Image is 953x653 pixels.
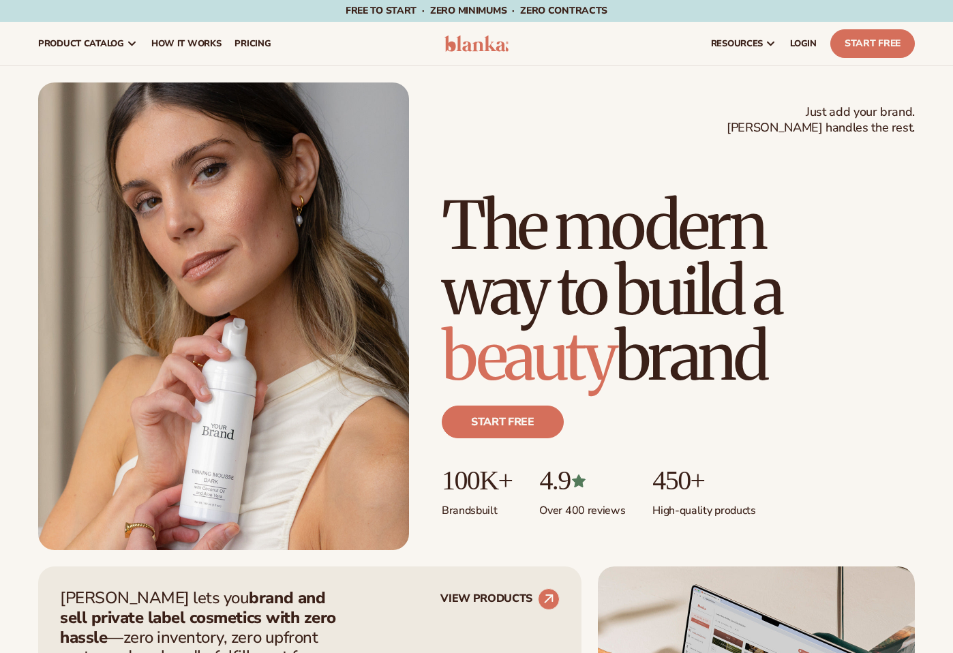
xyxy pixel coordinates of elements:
span: How It Works [151,38,222,49]
a: resources [704,22,783,65]
a: How It Works [145,22,228,65]
p: 100K+ [442,466,512,496]
h1: The modern way to build a brand [442,193,915,389]
p: Over 400 reviews [539,496,625,518]
a: product catalog [31,22,145,65]
a: VIEW PRODUCTS [440,588,560,610]
a: pricing [228,22,277,65]
span: Free to start · ZERO minimums · ZERO contracts [346,4,607,17]
span: pricing [235,38,271,49]
a: Start Free [830,29,915,58]
p: 450+ [652,466,755,496]
strong: brand and sell private label cosmetics with zero hassle [60,587,336,648]
span: resources [711,38,763,49]
span: Just add your brand. [PERSON_NAME] handles the rest. [727,104,915,136]
p: Brands built [442,496,512,518]
img: Female holding tanning mousse. [38,82,409,550]
img: logo [444,35,509,52]
span: LOGIN [790,38,817,49]
p: High-quality products [652,496,755,518]
p: 4.9 [539,466,625,496]
a: LOGIN [783,22,823,65]
span: beauty [442,316,615,397]
a: Start free [442,406,564,438]
span: product catalog [38,38,124,49]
